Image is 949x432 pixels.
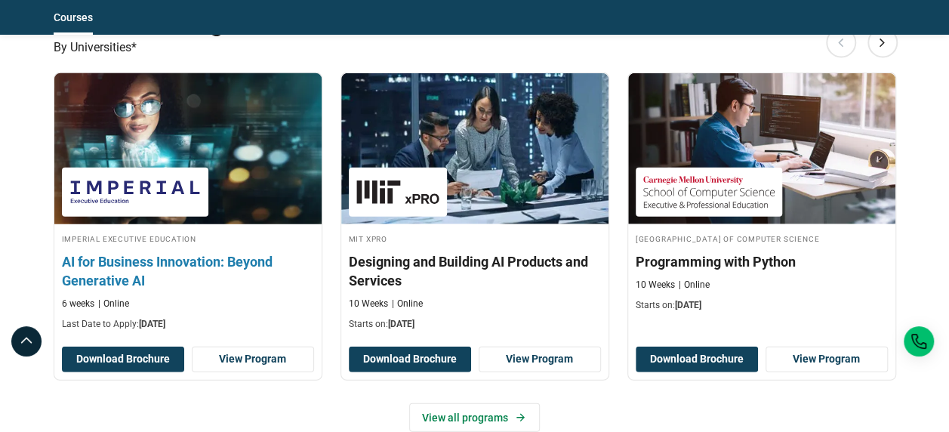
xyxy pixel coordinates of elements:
p: Starts on: [349,318,601,331]
p: Online [679,279,710,292]
a: AI and Machine Learning Course by MIT xPRO - August 14, 2025 MIT xPRO MIT xPRO Designing and Buil... [341,73,609,338]
button: Download Brochure [349,347,471,372]
img: Carnegie Mellon University School of Computer Science [643,175,775,209]
p: 10 Weeks [349,298,388,310]
h4: MIT xPRO [349,232,601,245]
h4: Imperial Executive Education [62,232,314,245]
h3: AI for Business Innovation: Beyond Generative AI [62,252,314,290]
a: View Program [192,347,314,372]
img: Designing and Building AI Products and Services | Online AI and Machine Learning Course [341,73,609,224]
button: Previous [826,28,856,58]
img: AI for Business Innovation: Beyond Generative AI | Online AI and Machine Learning Course [41,66,334,232]
img: Programming with Python | Online AI and Machine Learning Course [628,73,895,224]
a: View all programs [409,403,540,432]
p: 10 Weeks [636,279,675,292]
a: View Program [766,347,888,372]
span: [DATE] [388,319,414,329]
h3: Designing and Building AI Products and Services [349,252,601,290]
p: Starts on: [636,299,888,312]
span: [DATE] [139,319,165,329]
h4: [GEOGRAPHIC_DATA] of Computer Science [636,232,888,245]
a: View Program [479,347,601,372]
img: MIT xPRO [356,175,439,209]
h3: Programming with Python [636,252,888,271]
button: Download Brochure [62,347,184,372]
a: AI and Machine Learning Course by Carnegie Mellon University School of Computer Science - August ... [628,73,895,319]
p: Online [98,298,129,310]
p: 6 weeks [62,298,94,310]
button: Next [867,28,898,58]
p: Last Date to Apply: [62,318,314,331]
button: Download Brochure [636,347,758,372]
img: Imperial Executive Education [69,175,201,209]
p: By Universities* [54,38,896,57]
span: [DATE] [675,300,701,310]
a: AI and Machine Learning Course by Imperial Executive Education - August 14, 2025 Imperial Executi... [54,73,322,338]
p: Online [392,298,423,310]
